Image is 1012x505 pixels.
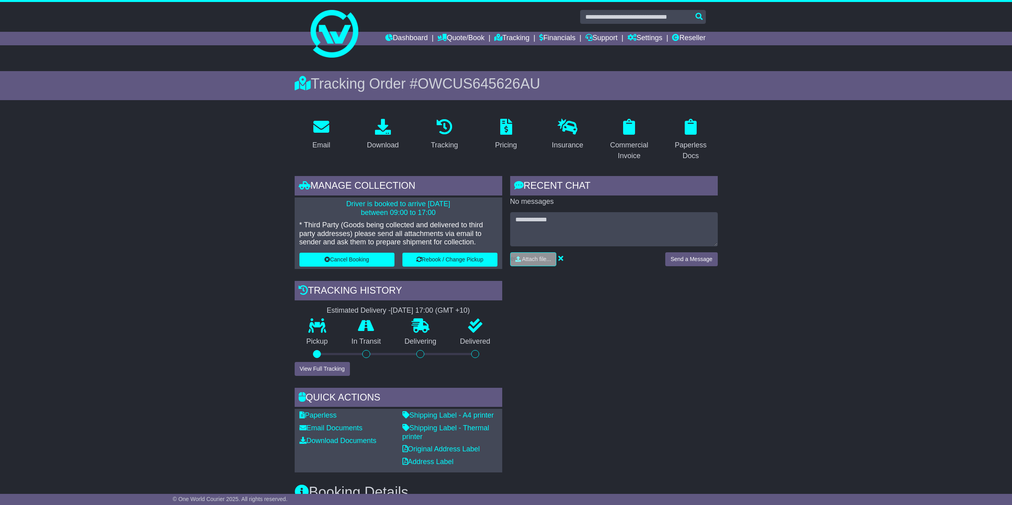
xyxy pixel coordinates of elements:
a: Financials [539,32,575,45]
a: Download [362,116,404,153]
a: Tracking [425,116,463,153]
a: Paperless [299,411,337,419]
button: Rebook / Change Pickup [402,253,497,267]
div: Tracking Order # [295,75,718,92]
div: Paperless Docs [669,140,713,161]
a: Shipping Label - A4 printer [402,411,494,419]
a: Reseller [672,32,705,45]
p: In Transit [340,337,393,346]
a: Support [585,32,618,45]
h3: Booking Details [295,484,718,500]
a: Insurance [547,116,589,153]
div: Estimated Delivery - [295,306,502,315]
a: Commercial Invoice [602,116,656,164]
a: Pricing [490,116,522,153]
p: Delivered [448,337,502,346]
a: Settings [627,32,662,45]
a: Email [307,116,335,153]
div: Manage collection [295,176,502,197]
div: Tracking history [295,281,502,302]
p: Pickup [295,337,340,346]
button: Cancel Booking [299,253,394,267]
a: Quote/Book [437,32,484,45]
a: Dashboard [385,32,428,45]
p: * Third Party (Goods being collected and delivered to third party addresses) please send all atta... [299,221,497,247]
span: OWCUS645626AU [418,75,540,92]
a: Download Documents [299,437,377,445]
p: Driver is booked to arrive [DATE] between 09:00 to 17:00 [299,200,497,217]
a: Email Documents [299,424,363,432]
a: Original Address Label [402,445,480,453]
div: RECENT CHAT [510,176,718,197]
a: Tracking [494,32,529,45]
div: Tracking [431,140,458,151]
p: No messages [510,197,718,206]
a: Paperless Docs [664,116,718,164]
div: Commercial Invoice [608,140,651,161]
button: View Full Tracking [295,362,350,376]
p: Delivering [393,337,449,346]
div: Download [367,140,399,151]
span: © One World Courier 2025. All rights reserved. [173,496,287,502]
a: Address Label [402,458,454,466]
button: Send a Message [665,252,717,266]
div: Insurance [552,140,583,151]
div: Email [312,140,330,151]
a: Shipping Label - Thermal printer [402,424,489,441]
div: [DATE] 17:00 (GMT +10) [391,306,470,315]
div: Quick Actions [295,388,502,409]
div: Pricing [495,140,517,151]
